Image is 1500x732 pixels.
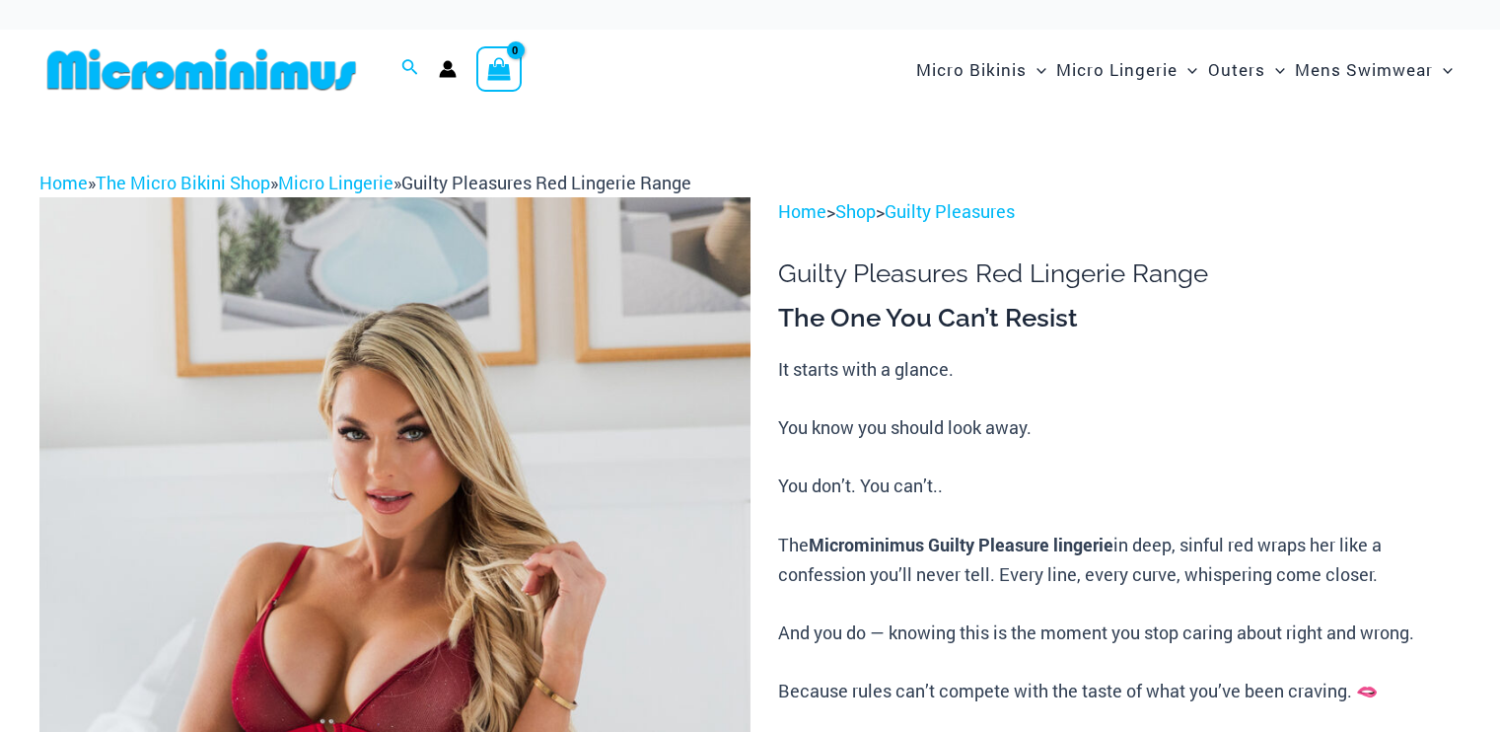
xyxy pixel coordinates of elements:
img: MM SHOP LOGO FLAT [39,47,364,92]
span: Menu Toggle [1433,44,1453,95]
a: Search icon link [401,56,419,82]
a: OutersMenu ToggleMenu Toggle [1203,39,1290,100]
h1: Guilty Pleasures Red Lingerie Range [778,258,1461,289]
a: View Shopping Cart, empty [476,46,522,92]
nav: Site Navigation [908,37,1461,103]
span: Menu Toggle [1027,44,1046,95]
span: Outers [1208,44,1265,95]
span: Mens Swimwear [1295,44,1433,95]
a: Guilty Pleasures [885,199,1015,223]
span: » » » [39,171,691,194]
p: It starts with a glance. You know you should look away. You don’t. You can’t.. The in deep, sinfu... [778,355,1461,706]
b: Microminimus Guilty Pleasure lingerie [809,533,1113,556]
a: Home [39,171,88,194]
p: > > [778,197,1461,227]
a: Micro LingerieMenu ToggleMenu Toggle [1051,39,1202,100]
span: Guilty Pleasures Red Lingerie Range [401,171,691,194]
a: Home [778,199,826,223]
h3: The One You Can’t Resist [778,302,1461,335]
a: Micro BikinisMenu ToggleMenu Toggle [911,39,1051,100]
span: Menu Toggle [1178,44,1197,95]
span: Micro Lingerie [1056,44,1178,95]
a: The Micro Bikini Shop [96,171,270,194]
a: Micro Lingerie [278,171,393,194]
a: Mens SwimwearMenu ToggleMenu Toggle [1290,39,1458,100]
a: Account icon link [439,60,457,78]
a: Shop [835,199,876,223]
span: Menu Toggle [1265,44,1285,95]
span: Micro Bikinis [916,44,1027,95]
